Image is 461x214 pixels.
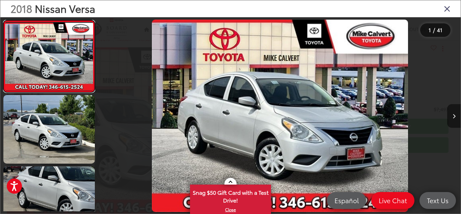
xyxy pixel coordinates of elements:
span: Live Chat [375,196,410,205]
span: Español [331,196,362,205]
button: Next image [447,104,461,128]
a: Live Chat [371,192,414,209]
span: Text Us [424,196,452,205]
span: Snag $50 Gift Card with a Test Drive! [191,185,270,206]
span: / [432,28,436,32]
span: Nissan Versa [35,1,95,16]
img: 2018 Nissan Versa 1.6 S Plus [2,94,96,164]
span: 2018 [10,1,32,16]
a: Español [327,192,366,209]
div: 2018 Nissan Versa 1.6 S Plus 0 [99,20,461,212]
img: 2018 Nissan Versa 1.6 S Plus [4,23,94,90]
a: Text Us [419,192,456,209]
i: Close gallery [444,4,451,13]
img: 2018 Nissan Versa 1.6 S Plus [152,20,408,212]
span: 41 [437,26,442,33]
span: 1 [429,26,431,33]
